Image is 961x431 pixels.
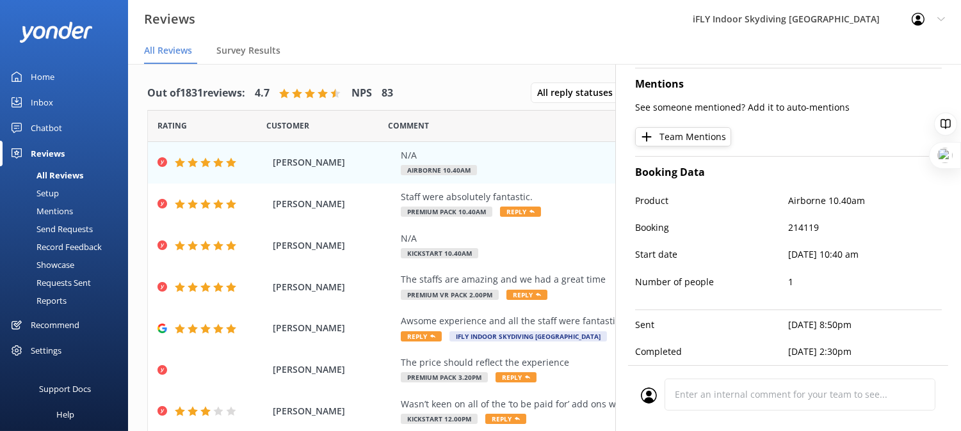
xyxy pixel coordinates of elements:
span: Premium VR Pack 2.00pm [401,290,499,300]
div: Chatbot [31,115,62,141]
span: Premium Pack 10.40am [401,207,492,217]
p: Start date [635,247,789,262]
p: Number of people [635,275,789,289]
img: yonder-white-logo.png [19,22,93,43]
span: Premium Pack 3.20pm [401,372,488,382]
p: Booking [635,221,789,235]
span: Question [388,120,429,132]
div: Showcase [8,256,74,274]
img: user_profile.svg [641,388,657,404]
span: All reply statuses [537,86,620,100]
span: Kickstart 12.00pm [401,414,478,424]
span: Reply [500,207,541,217]
a: Requests Sent [8,274,128,292]
span: [PERSON_NAME] [273,155,394,169]
p: [DATE] 2:30pm [789,345,942,359]
div: N/A [401,231,855,246]
span: Date [266,120,309,132]
p: [DATE] 10:40 am [789,247,942,262]
h4: Out of 1831 reviews: [147,85,245,102]
h3: Reviews [144,9,195,29]
span: All Reviews [144,44,192,57]
a: Send Requests [8,220,128,238]
span: Reply [485,414,526,424]
div: Reports [8,292,67,310]
span: Reply [401,331,442,341]
a: All Reviews [8,166,128,184]
span: [PERSON_NAME] [273,363,394,377]
div: Send Requests [8,220,93,238]
div: N/A [401,148,855,162]
span: iFLY Indoor Skydiving [GEOGRAPHIC_DATA] [449,331,607,341]
span: [PERSON_NAME] [273,321,394,335]
span: [PERSON_NAME] [273,239,394,253]
span: [PERSON_NAME] [273,280,394,294]
p: See someone mentioned? Add it to auto-mentions [635,100,942,114]
h4: NPS [351,85,372,102]
div: All Reviews [8,166,83,184]
span: Survey Results [216,44,280,57]
p: Completed [635,345,789,359]
h4: 83 [382,85,393,102]
div: The staffs are amazing and we had a great time [401,272,855,286]
div: Settings [31,338,61,363]
span: [PERSON_NAME] [273,197,394,211]
p: 1 [789,275,942,289]
a: Reports [8,292,128,310]
p: Sent [635,318,789,332]
div: Inbox [31,90,53,115]
a: Record Feedback [8,238,128,256]
div: Reviews [31,141,65,166]
div: Help [56,402,74,427]
div: Home [31,64,54,90]
a: Mentions [8,202,128,220]
span: Date [157,120,187,132]
h4: 4.7 [255,85,270,102]
div: Awsome experience and all the staff were fantastic 5+++++ [401,314,855,328]
div: Support Docs [40,376,92,402]
h4: Booking Data [635,164,942,181]
p: Product [635,194,789,208]
div: Record Feedback [8,238,102,256]
span: Reply [496,372,537,382]
div: Wasn’t keen on all of the ‘to be paid for’ add ons when we had already paid for a decent package. [401,397,855,411]
p: 214119 [789,221,942,235]
a: Setup [8,184,128,202]
div: The price should reflect the experience [401,356,855,370]
a: Showcase [8,256,128,274]
div: Staff were absolutely fantastic. [401,190,855,204]
span: Airborne 10.40am [401,165,477,175]
p: Airborne 10.40am [789,194,942,208]
button: Team Mentions [635,127,731,146]
span: Reply [506,290,547,300]
p: [DATE] 8:50pm [789,318,942,332]
div: Setup [8,184,59,202]
div: Mentions [8,202,73,220]
div: Recommend [31,312,79,338]
h4: Mentions [635,76,942,93]
span: [PERSON_NAME] [273,404,394,418]
span: Kickstart 10.40am [401,248,478,258]
div: Requests Sent [8,274,91,292]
